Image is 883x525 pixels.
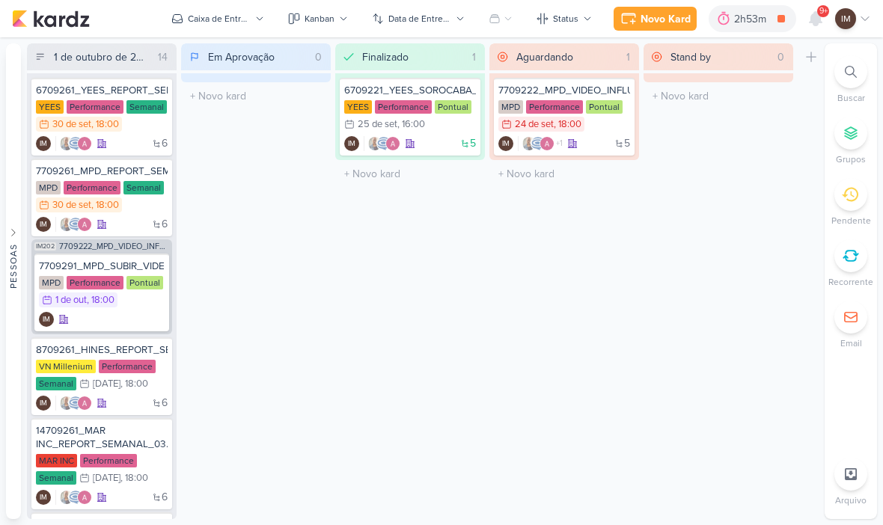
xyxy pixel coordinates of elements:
div: , 18:00 [91,120,119,129]
div: Semanal [36,377,76,390]
div: Isabella Machado Guimarães [498,136,513,151]
div: Criador(a): Isabella Machado Guimarães [39,312,54,327]
div: 14 [152,49,174,65]
li: Ctrl + F [825,55,877,105]
img: Caroline Traven De Andrade [68,136,83,151]
div: Pessoas [7,244,20,289]
div: Isabella Machado Guimarães [36,396,51,411]
div: Isabella Machado Guimarães [835,8,856,29]
div: MPD [498,100,523,114]
div: Criador(a): Isabella Machado Guimarães [36,136,51,151]
div: YEES [36,100,64,114]
div: 8709261_HINES_REPORT_SEMANAL_02.10 [36,343,168,357]
div: , 18:00 [120,473,148,483]
p: IM [40,141,47,148]
div: 7709291_MPD_SUBIR_VIDEO_INFLUENCER_DECORADO [39,260,165,273]
p: IM [43,316,50,324]
div: 1 [466,49,482,65]
img: Iara Santos [59,490,74,505]
div: VN Millenium [36,360,96,373]
img: Caroline Traven De Andrade [68,490,83,505]
div: Colaboradores: Iara Santos, Caroline Traven De Andrade, Alessandra Gomes [55,136,92,151]
img: Caroline Traven De Andrade [68,217,83,232]
div: 0 [772,49,790,65]
div: Criador(a): Isabella Machado Guimarães [36,217,51,232]
button: Pessoas [6,43,21,519]
div: Pontual [126,276,163,289]
div: 24 de set [515,120,554,129]
div: MPD [39,276,64,289]
div: 6709221_YEES_SOROCABA_AJUSTES_CAMPANHAS_MIA [344,84,476,97]
div: Isabella Machado Guimarães [36,136,51,151]
div: Performance [375,100,432,114]
div: 1 [620,49,636,65]
span: IM202 [34,242,56,251]
span: 6 [162,138,168,149]
img: Alessandra Gomes [77,217,92,232]
img: kardz.app [12,10,90,28]
div: 7709261_MPD_REPORT_SEMANAL_01.10 [36,165,168,178]
div: Criador(a): Isabella Machado Guimarães [36,490,51,505]
button: Novo Kard [614,7,697,31]
input: + Novo kard [338,163,482,185]
div: [DATE] [93,473,120,483]
span: 5 [624,138,630,149]
div: Colaboradores: Iara Santos, Caroline Traven De Andrade, Alessandra Gomes, Distribuição Time Estra... [518,136,563,151]
div: 25 de set [358,120,397,129]
div: Pontual [586,100,623,114]
p: IM [841,12,851,25]
div: Criador(a): Isabella Machado Guimarães [498,136,513,151]
div: Criador(a): Isabella Machado Guimarães [36,396,51,411]
div: Colaboradores: Iara Santos, Caroline Traven De Andrade, Alessandra Gomes [55,490,92,505]
div: YEES [344,100,372,114]
div: Isabella Machado Guimarães [36,490,51,505]
div: MAR INC [36,454,77,467]
div: 14709261_MAR INC_REPORT_SEMANAL_03.10 [36,424,168,451]
input: + Novo kard [647,85,790,107]
p: Arquivo [835,494,867,507]
span: 5 [470,138,476,149]
span: 6 [162,492,168,503]
div: 30 de set [52,120,91,129]
p: IM [502,141,510,148]
div: , 18:00 [120,379,148,389]
div: Colaboradores: Iara Santos, Caroline Traven De Andrade, Alessandra Gomes [55,217,92,232]
img: Alessandra Gomes [77,490,92,505]
div: Performance [67,100,123,114]
span: 9+ [819,5,828,17]
div: Performance [526,100,583,114]
p: Buscar [837,91,865,105]
div: Semanal [126,100,167,114]
div: Performance [80,454,137,467]
img: Caroline Traven De Andrade [531,136,546,151]
div: Criador(a): Isabella Machado Guimarães [344,136,359,151]
p: Recorrente [828,275,873,289]
div: 6709261_YEES_REPORT_SEMANAL_COMERCIAL_30.09 [36,84,168,97]
p: Grupos [836,153,866,166]
img: Iara Santos [522,136,537,151]
div: 0 [309,49,328,65]
div: Novo Kard [641,11,691,27]
p: IM [40,221,47,229]
div: Colaboradores: Iara Santos, Caroline Traven De Andrade, Alessandra Gomes [55,396,92,411]
div: Performance [67,276,123,289]
img: Alessandra Gomes [540,136,554,151]
span: 7709222_MPD_VIDEO_INFLUENCER_DECORADO [59,242,169,251]
p: IM [348,141,355,148]
img: Alessandra Gomes [77,396,92,411]
div: 30 de set [52,200,91,210]
img: Caroline Traven De Andrade [376,136,391,151]
img: Alessandra Gomes [77,136,92,151]
p: Email [840,337,862,350]
input: + Novo kard [184,85,328,107]
span: 6 [162,219,168,230]
img: Caroline Traven De Andrade [68,396,83,411]
img: Alessandra Gomes [385,136,400,151]
div: Colaboradores: Iara Santos, Caroline Traven De Andrade, Alessandra Gomes [364,136,400,151]
div: Performance [64,181,120,194]
p: Pendente [831,214,871,227]
div: 1 de out [55,295,87,305]
input: + Novo kard [492,163,636,185]
div: 7709222_MPD_VIDEO_INFLUENCER_DECORADO [498,84,630,97]
div: , 18:00 [91,200,119,210]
